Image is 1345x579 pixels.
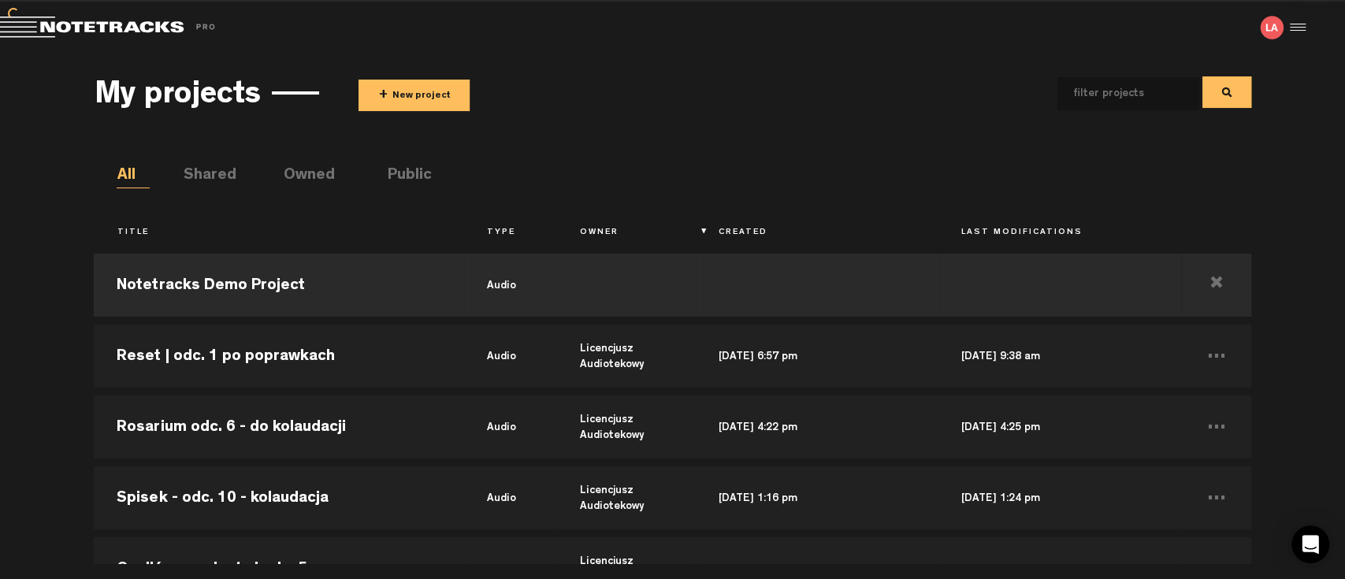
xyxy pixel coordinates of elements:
[557,392,696,462] td: Licencjusz Audiotekowy
[464,462,556,533] td: audio
[94,321,464,392] td: Reset | odc. 1 po poprawkach
[1260,16,1284,39] img: letters
[696,220,938,247] th: Created
[557,321,696,392] td: Licencjusz Audiotekowy
[94,250,464,321] td: Notetracks Demo Project
[938,321,1181,392] td: [DATE] 9:38 am
[938,220,1181,247] th: Last Modifications
[94,462,464,533] td: Spisek - odc. 10 - kolaudacja
[557,220,696,247] th: Owner
[938,462,1181,533] td: [DATE] 1:24 pm
[183,165,216,188] li: Shared
[1181,392,1250,462] td: ...
[1057,77,1174,110] input: filter projects
[1291,525,1329,563] div: Open Intercom Messenger
[378,87,387,105] span: +
[696,321,938,392] td: [DATE] 6:57 pm
[1181,462,1250,533] td: ...
[94,392,464,462] td: Rosarium odc. 6 - do kolaudacji
[94,220,464,247] th: Title
[557,462,696,533] td: Licencjusz Audiotekowy
[1181,321,1250,392] td: ...
[696,392,938,462] td: [DATE] 4:22 pm
[387,165,420,188] li: Public
[464,321,556,392] td: audio
[464,392,556,462] td: audio
[938,392,1181,462] td: [DATE] 4:25 pm
[283,165,316,188] li: Owned
[117,165,150,188] li: All
[359,80,470,111] button: +New project
[464,250,556,321] td: audio
[464,220,556,247] th: Type
[94,80,260,114] h3: My projects
[696,462,938,533] td: [DATE] 1:16 pm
